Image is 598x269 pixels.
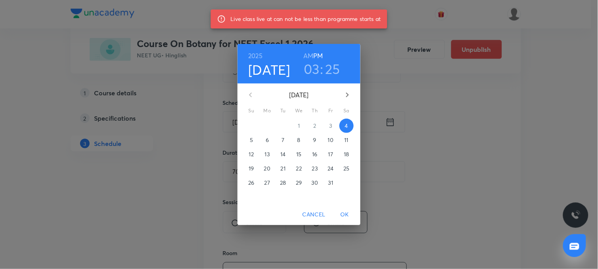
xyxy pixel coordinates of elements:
p: 26 [248,179,254,187]
button: 15 [292,147,306,161]
p: 8 [297,136,301,144]
button: 8 [292,133,306,147]
p: 22 [296,165,302,172]
p: 4 [345,122,348,130]
span: Su [244,107,259,115]
button: 25 [339,161,354,176]
div: Live class live at can not be less than programme starts at [231,12,381,26]
button: 20 [260,161,274,176]
button: 17 [324,147,338,161]
p: 20 [264,165,270,172]
p: 13 [265,150,270,158]
button: 9 [308,133,322,147]
p: 7 [282,136,284,144]
button: 30 [308,176,322,190]
h3: : [320,61,324,77]
button: 19 [244,161,259,176]
button: 28 [276,176,290,190]
button: 2025 [249,50,263,61]
p: 6 [266,136,269,144]
button: PM [314,50,323,61]
button: Cancel [299,207,329,222]
button: 11 [339,133,354,147]
p: 29 [296,179,302,187]
span: Cancel [303,210,326,220]
button: 03 [304,61,320,77]
button: 23 [308,161,322,176]
button: 13 [260,147,274,161]
p: 10 [328,136,333,144]
span: We [292,107,306,115]
p: 23 [312,165,318,172]
button: 27 [260,176,274,190]
p: 18 [344,150,349,158]
span: Th [308,107,322,115]
p: 27 [264,179,270,187]
span: Tu [276,107,290,115]
button: 22 [292,161,306,176]
p: 24 [328,165,333,172]
button: 14 [276,147,290,161]
button: 12 [244,147,259,161]
button: 5 [244,133,259,147]
button: 26 [244,176,259,190]
button: 6 [260,133,274,147]
button: 16 [308,147,322,161]
p: 12 [249,150,254,158]
span: Sa [339,107,354,115]
button: 24 [324,161,338,176]
button: OK [332,207,357,222]
button: [DATE] [249,61,291,78]
button: 7 [276,133,290,147]
p: 11 [345,136,349,144]
button: 25 [325,61,340,77]
p: 31 [328,179,333,187]
button: 31 [324,176,338,190]
p: 9 [313,136,316,144]
p: 25 [343,165,349,172]
p: 28 [280,179,286,187]
button: 10 [324,133,338,147]
p: 16 [312,150,317,158]
p: 19 [249,165,254,172]
p: [DATE] [260,90,338,100]
span: Mo [260,107,274,115]
span: Fr [324,107,338,115]
button: 21 [276,161,290,176]
p: 5 [250,136,253,144]
button: AM [303,50,313,61]
p: 30 [312,179,318,187]
p: 15 [296,150,301,158]
span: OK [335,210,354,220]
button: 29 [292,176,306,190]
button: 4 [339,119,354,133]
p: 17 [328,150,333,158]
p: 14 [280,150,286,158]
button: 18 [339,147,354,161]
p: 21 [281,165,286,172]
